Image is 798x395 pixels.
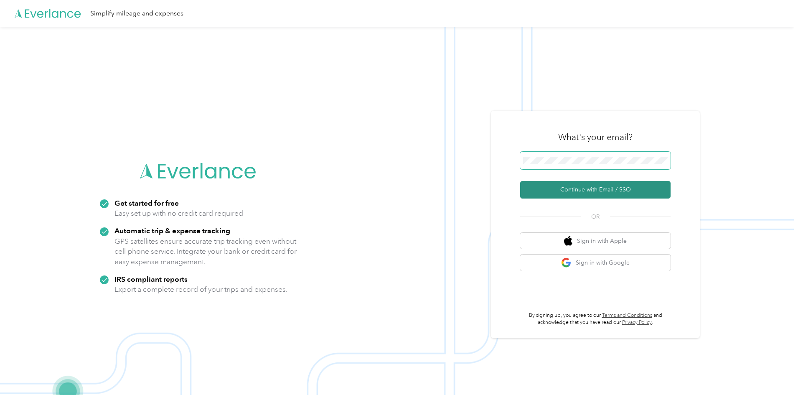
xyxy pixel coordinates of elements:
[558,131,633,143] h3: What's your email?
[520,181,671,199] button: Continue with Email / SSO
[622,319,652,326] a: Privacy Policy
[602,312,652,319] a: Terms and Conditions
[114,284,287,295] p: Export a complete record of your trips and expenses.
[520,255,671,271] button: google logoSign in with Google
[114,199,179,207] strong: Get started for free
[90,8,183,19] div: Simplify mileage and expenses
[581,212,610,221] span: OR
[114,226,230,235] strong: Automatic trip & expense tracking
[561,257,572,268] img: google logo
[114,275,188,283] strong: IRS compliant reports
[520,233,671,249] button: apple logoSign in with Apple
[520,312,671,326] p: By signing up, you agree to our and acknowledge that you have read our .
[564,236,572,246] img: apple logo
[114,236,297,267] p: GPS satellites ensure accurate trip tracking even without cell phone service. Integrate your bank...
[114,208,243,219] p: Easy set up with no credit card required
